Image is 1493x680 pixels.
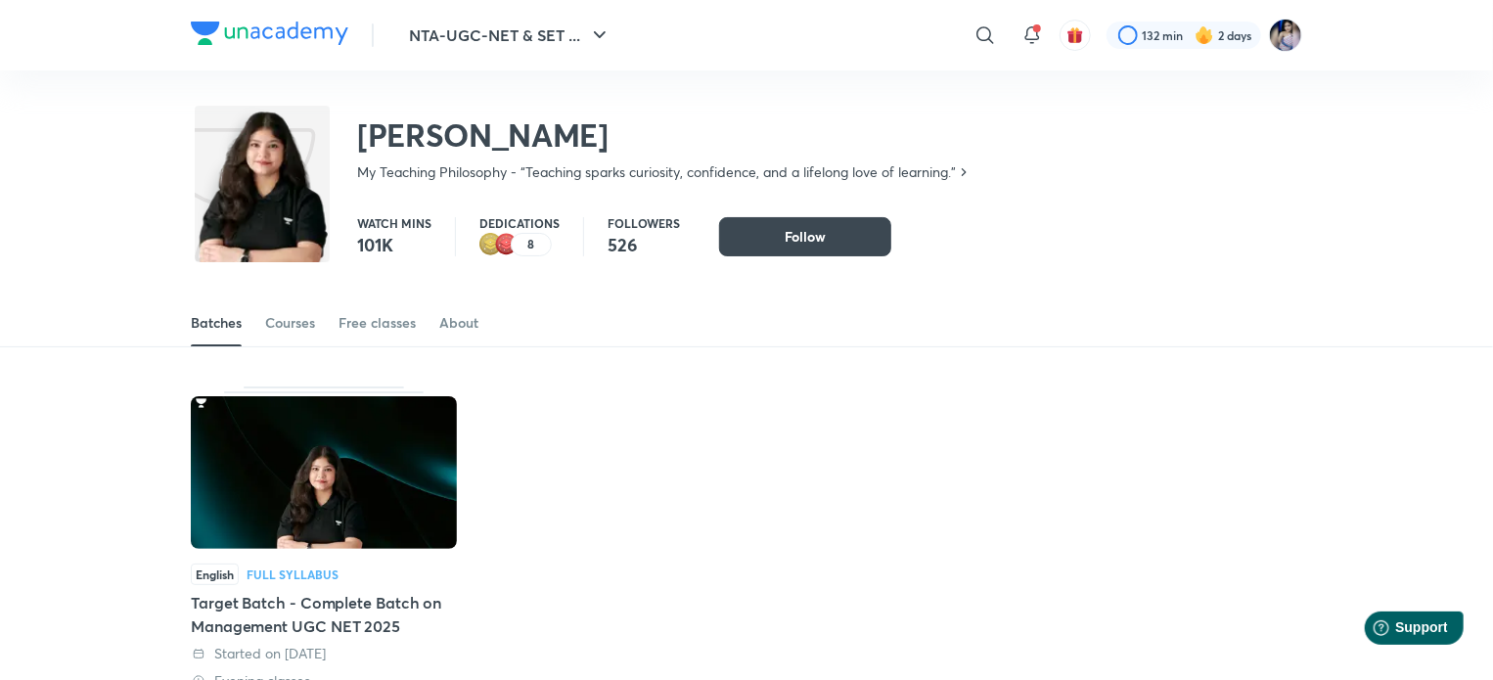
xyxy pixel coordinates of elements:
div: Full Syllabus [247,568,339,580]
img: educator badge2 [479,233,503,256]
p: My Teaching Philosophy - “Teaching sparks curiosity, confidence, and a lifelong love of learning.” [357,162,956,182]
p: 526 [608,233,680,256]
img: avatar [1066,26,1084,44]
button: NTA-UGC-NET & SET ... [397,16,623,55]
div: Courses [265,313,315,333]
span: Follow [785,227,826,247]
div: About [439,313,478,333]
img: educator badge1 [495,233,519,256]
img: Company Logo [191,22,348,45]
iframe: Help widget launcher [1319,604,1471,658]
span: English [191,564,239,585]
p: Dedications [479,217,560,229]
button: Follow [719,217,891,256]
p: Watch mins [357,217,431,229]
div: Free classes [339,313,416,333]
img: class [195,110,330,299]
p: 101K [357,233,431,256]
p: 8 [528,238,535,251]
a: Company Logo [191,22,348,50]
button: avatar [1060,20,1091,51]
a: Courses [265,299,315,346]
a: Batches [191,299,242,346]
h2: [PERSON_NAME] [357,115,972,155]
div: Batches [191,313,242,333]
a: Free classes [339,299,416,346]
img: streak [1195,25,1214,45]
div: Target Batch - Complete Batch on Management UGC NET 2025 [191,591,457,638]
div: Started on 20 Aug 2025 [191,644,457,663]
img: Thumbnail [191,396,457,549]
img: Tanya Gautam [1269,19,1302,52]
p: Followers [608,217,680,229]
a: About [439,299,478,346]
